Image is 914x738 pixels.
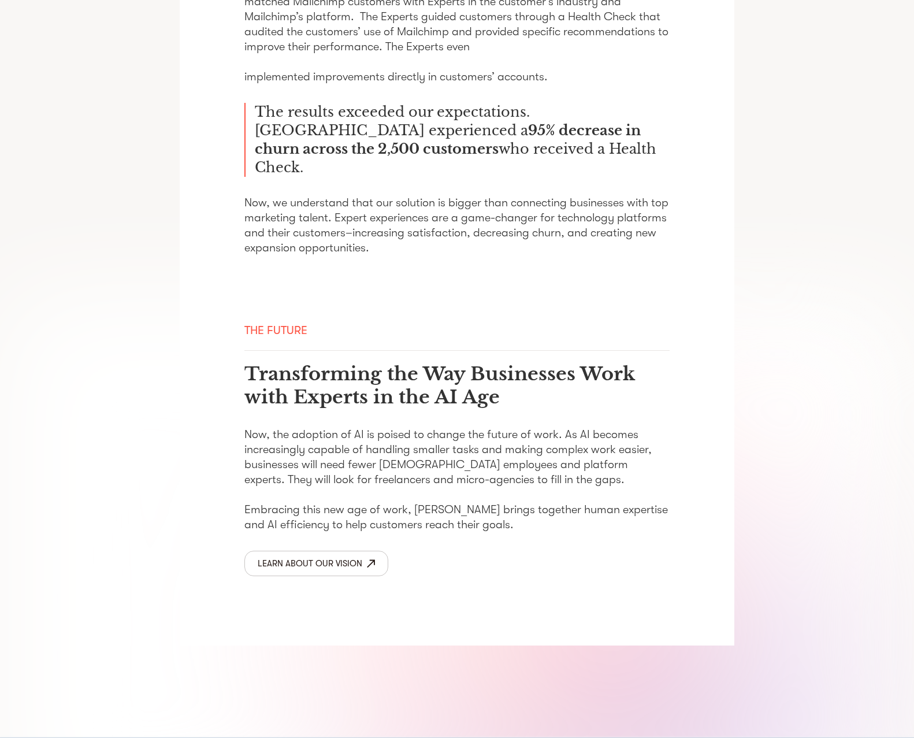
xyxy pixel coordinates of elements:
div: The Future [244,325,670,336]
a: Learn about our vision [244,551,388,576]
div: The results exceeded our expectations. [GEOGRAPHIC_DATA] experienced a who received a Health Check. [244,103,670,177]
iframe: Chat Widget [856,683,914,738]
h3: Transforming the Way Businesses Work with Experts in the AI Age [244,362,670,409]
p: Now, the adoption of AI is poised to change the future of work. As AI becomes increasingly capabl... [244,427,670,532]
p: Now, we understand that our solution is bigger than connecting businesses with top marketing tale... [244,195,670,255]
div: Learn about our vision [258,556,362,571]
